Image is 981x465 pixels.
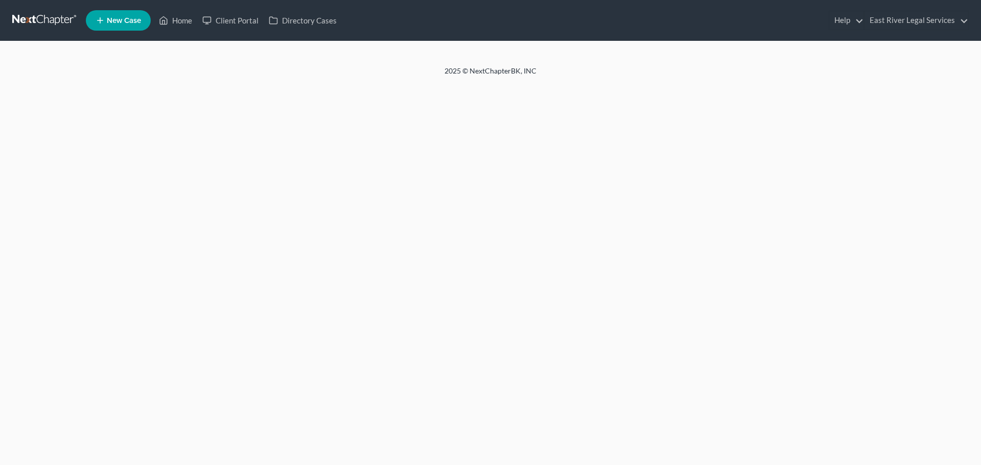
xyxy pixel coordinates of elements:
[865,11,968,30] a: East River Legal Services
[264,11,342,30] a: Directory Cases
[197,11,264,30] a: Client Portal
[86,10,151,31] new-legal-case-button: New Case
[829,11,863,30] a: Help
[154,11,197,30] a: Home
[199,66,782,84] div: 2025 © NextChapterBK, INC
